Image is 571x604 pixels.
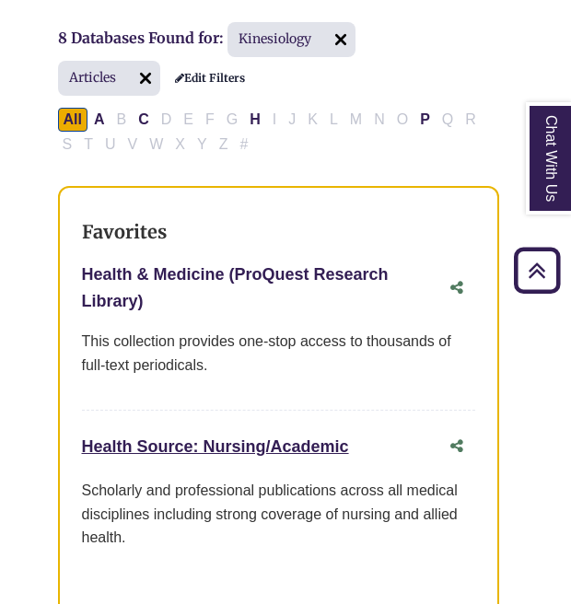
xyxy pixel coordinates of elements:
[507,258,566,283] a: Back to Top
[58,61,160,96] span: Articles
[227,22,355,57] span: Kinesiology
[58,108,87,132] button: All
[244,108,266,132] button: Filter Results H
[133,108,155,132] button: Filter Results C
[88,108,111,132] button: Filter Results A
[58,29,224,47] span: 8 Databases Found for:
[82,221,475,243] h3: Favorites
[438,429,475,464] button: Share this database
[58,110,484,151] div: Alpha-list to filter by first letter of database name
[414,108,436,132] button: Filter Results P
[82,265,389,310] a: Health & Medicine (ProQuest Research Library)
[82,330,475,377] p: This collection provides one-stop access to thousands of full-text periodicals.
[438,271,475,306] button: Share this database
[326,25,355,54] img: arr097.svg
[82,437,349,456] a: Health Source: Nursing/Academic
[175,72,245,85] a: Edit Filters
[82,479,475,550] p: Scholarly and professional publications across all medical disciplines including strong coverage ...
[131,64,160,93] img: arr097.svg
